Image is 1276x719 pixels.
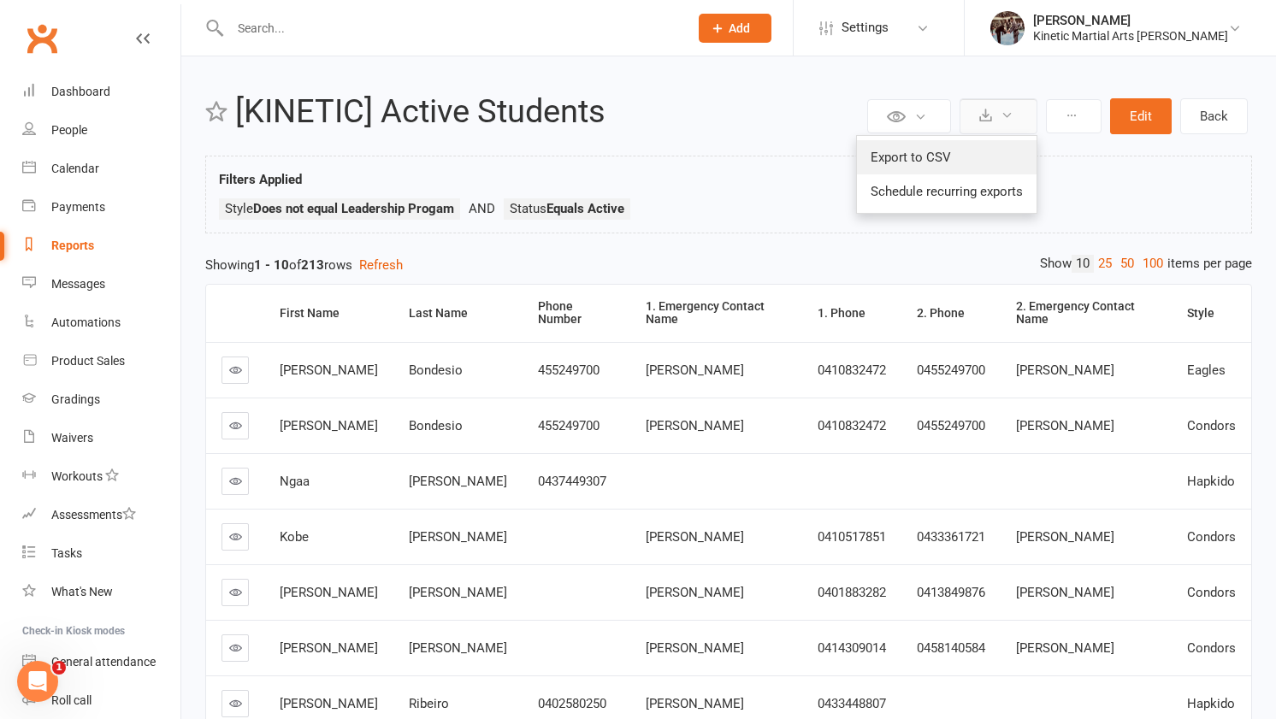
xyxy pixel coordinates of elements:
[1187,696,1235,711] span: Hapkido
[301,257,324,273] strong: 213
[254,257,289,273] strong: 1 - 10
[818,418,886,433] span: 0410832472
[546,201,624,216] strong: Equals Active
[818,362,886,378] span: 0410832472
[1187,474,1235,489] span: Hapkido
[1016,585,1114,600] span: [PERSON_NAME]
[538,696,606,711] span: 0402580250
[538,362,600,378] span: 455249700
[409,529,507,545] span: [PERSON_NAME]
[990,11,1025,45] img: thumb_image1665806850.png
[280,307,380,320] div: First Name
[51,655,156,669] div: General attendance
[51,277,105,291] div: Messages
[1072,255,1094,273] a: 10
[51,85,110,98] div: Dashboard
[22,457,180,496] a: Workouts
[409,585,507,600] span: [PERSON_NAME]
[729,21,750,35] span: Add
[22,573,180,611] a: What's New
[646,529,744,545] span: [PERSON_NAME]
[857,140,1037,174] a: Export to CSV
[818,585,886,600] span: 0401883282
[1116,255,1138,273] a: 50
[917,585,985,600] span: 0413849876
[22,265,180,304] a: Messages
[1187,585,1236,600] span: Condors
[51,392,100,406] div: Gradings
[818,307,888,320] div: 1. Phone
[359,255,403,275] button: Refresh
[280,362,378,378] span: [PERSON_NAME]
[917,307,987,320] div: 2. Phone
[538,474,606,489] span: 0437449307
[280,640,378,656] span: [PERSON_NAME]
[1016,362,1114,378] span: [PERSON_NAME]
[22,188,180,227] a: Payments
[51,693,92,707] div: Roll call
[280,585,378,600] span: [PERSON_NAME]
[205,255,1252,275] div: Showing of rows
[225,16,676,40] input: Search...
[51,585,113,598] div: What's New
[409,640,507,656] span: [PERSON_NAME]
[409,362,463,378] span: Bondesio
[646,300,788,327] div: 1. Emergency Contact Name
[409,696,449,711] span: Ribeiro
[22,304,180,342] a: Automations
[1016,418,1114,433] span: [PERSON_NAME]
[1016,300,1158,327] div: 2. Emergency Contact Name
[646,640,744,656] span: [PERSON_NAME]
[917,362,985,378] span: 0455249700
[538,418,600,433] span: 455249700
[51,123,87,137] div: People
[51,200,105,214] div: Payments
[280,418,378,433] span: [PERSON_NAME]
[646,696,744,711] span: [PERSON_NAME]
[17,661,58,702] iframe: Intercom live chat
[22,111,180,150] a: People
[646,418,744,433] span: [PERSON_NAME]
[917,418,985,433] span: 0455249700
[1016,640,1114,656] span: [PERSON_NAME]
[1187,307,1238,320] div: Style
[219,172,302,187] strong: Filters Applied
[51,469,103,483] div: Workouts
[51,162,99,175] div: Calendar
[1138,255,1167,273] a: 100
[22,150,180,188] a: Calendar
[22,643,180,681] a: General attendance kiosk mode
[857,174,1037,209] a: Schedule recurring exports
[1187,362,1226,378] span: Eagles
[22,73,180,111] a: Dashboard
[1110,98,1172,134] button: Edit
[51,431,93,445] div: Waivers
[1094,255,1116,273] a: 25
[1016,529,1114,545] span: [PERSON_NAME]
[917,640,985,656] span: 0458140584
[22,342,180,380] a: Product Sales
[22,534,180,573] a: Tasks
[235,94,863,130] h2: [KINETIC] Active Students
[1187,418,1236,433] span: Condors
[280,474,310,489] span: Ngaa
[646,362,744,378] span: [PERSON_NAME]
[1187,640,1236,656] span: Condors
[917,529,985,545] span: 0433361721
[699,14,771,43] button: Add
[1180,98,1248,134] a: Back
[646,585,744,600] span: [PERSON_NAME]
[1040,255,1252,273] div: Show items per page
[51,354,125,368] div: Product Sales
[22,496,180,534] a: Assessments
[818,640,886,656] span: 0414309014
[253,201,454,216] strong: Does not equal Leadership Progam
[1187,529,1236,545] span: Condors
[225,201,454,216] span: Style
[818,696,886,711] span: 0433448807
[22,227,180,265] a: Reports
[280,529,309,545] span: Kobe
[51,508,136,522] div: Assessments
[51,239,94,252] div: Reports
[52,661,66,675] span: 1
